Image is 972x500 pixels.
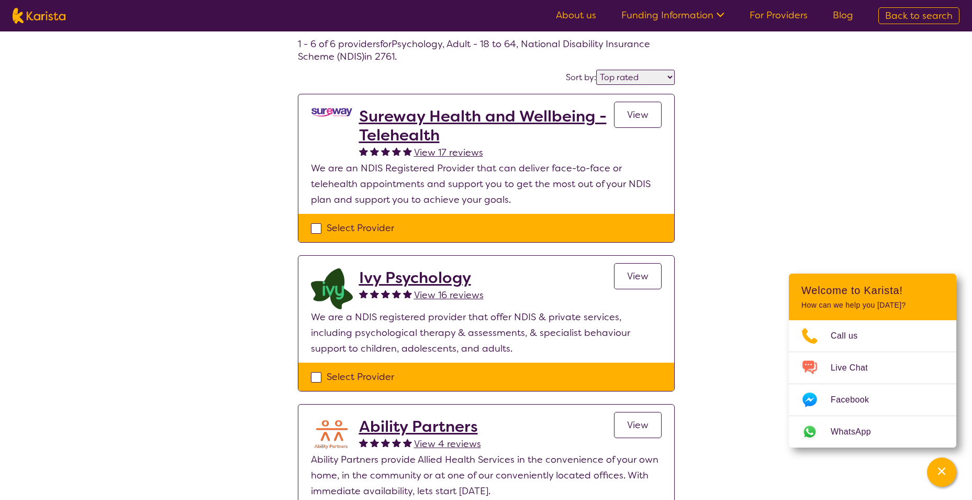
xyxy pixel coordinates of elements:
[885,9,953,22] span: Back to search
[359,289,368,298] img: fullstar
[311,107,353,118] img: vgwqq8bzw4bddvbx0uac.png
[927,458,956,487] button: Channel Menu
[311,452,662,499] p: Ability Partners provide Allied Health Services in the convenience of your own home, in the commu...
[403,289,412,298] img: fullstar
[627,108,649,121] span: View
[414,289,484,301] span: View 16 reviews
[381,147,390,156] img: fullstar
[614,412,662,438] a: View
[801,284,944,297] h2: Welcome to Karista!
[831,328,870,344] span: Call us
[627,270,649,282] span: View
[370,438,379,447] img: fullstar
[556,9,596,21] a: About us
[614,102,662,128] a: View
[370,289,379,298] img: fullstar
[414,438,481,450] span: View 4 reviews
[750,9,808,21] a: For Providers
[392,438,401,447] img: fullstar
[831,424,884,440] span: WhatsApp
[392,147,401,156] img: fullstar
[359,438,368,447] img: fullstar
[359,107,614,145] a: Sureway Health and Wellbeing - Telehealth
[831,360,880,376] span: Live Chat
[311,309,662,356] p: We are a NDIS registered provider that offer NDIS & private services, including psychological the...
[414,145,483,160] a: View 17 reviews
[831,392,881,408] span: Facebook
[359,417,481,436] a: Ability Partners
[311,417,353,451] img: aifiudtej7r2k9aaecox.png
[381,438,390,447] img: fullstar
[359,147,368,156] img: fullstar
[381,289,390,298] img: fullstar
[13,8,65,24] img: Karista logo
[311,268,353,309] img: lcqb2d1jpug46odws9wh.png
[789,416,956,448] a: Web link opens in a new tab.
[621,9,724,21] a: Funding Information
[566,72,596,83] label: Sort by:
[801,301,944,310] p: How can we help you [DATE]?
[614,263,662,289] a: View
[403,438,412,447] img: fullstar
[789,320,956,448] ul: Choose channel
[878,7,959,24] a: Back to search
[370,147,379,156] img: fullstar
[833,9,853,21] a: Blog
[392,289,401,298] img: fullstar
[627,419,649,431] span: View
[403,147,412,156] img: fullstar
[311,160,662,208] p: We are an NDIS Registered Provider that can deliver face-to-face or telehealth appointments and s...
[789,274,956,448] div: Channel Menu
[414,436,481,452] a: View 4 reviews
[414,287,484,303] a: View 16 reviews
[414,146,483,159] span: View 17 reviews
[359,268,484,287] a: Ivy Psychology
